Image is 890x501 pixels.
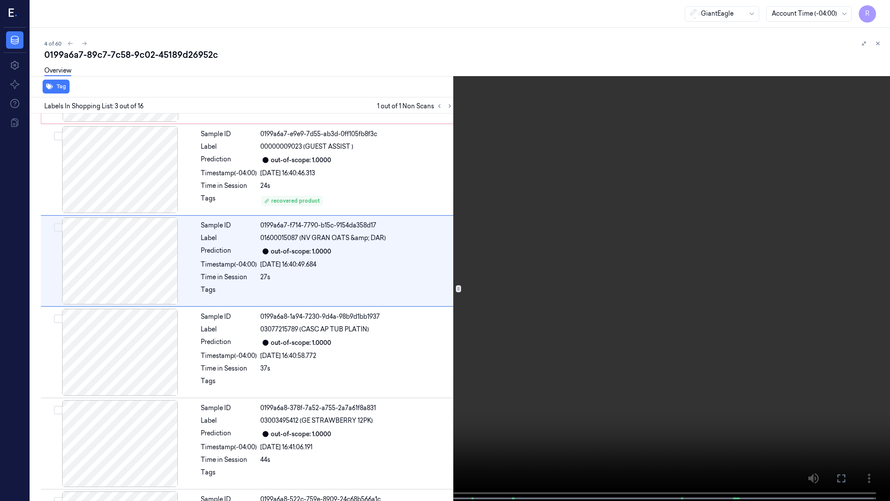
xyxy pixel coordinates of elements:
div: [DATE] 16:40:46.313 [260,169,453,178]
button: Select row [54,223,63,232]
div: [DATE] 16:41:06.191 [260,443,453,452]
div: [DATE] 16:40:49.684 [260,260,453,269]
button: Select row [54,132,63,140]
div: Prediction [201,429,257,439]
div: Label [201,325,257,334]
div: Label [201,416,257,425]
div: Prediction [201,246,257,257]
div: Prediction [201,155,257,165]
button: Tag [43,80,70,94]
div: 24s [260,181,453,190]
button: R [859,5,876,23]
div: Label [201,234,257,243]
div: Sample ID [201,221,257,230]
div: Prediction [201,337,257,348]
div: 0199a6a7-89c7-7c58-9c02-45189d26952c [44,49,883,61]
div: Tags [201,468,257,482]
div: 44s [260,455,453,464]
div: Time in Session [201,181,257,190]
div: Timestamp (-04:00) [201,443,257,452]
div: Time in Session [201,273,257,282]
div: out-of-scope: 1.0000 [271,156,331,165]
span: 00000009023 (GUEST ASSIST ) [260,142,353,151]
div: Sample ID [201,130,257,139]
a: Overview [44,66,71,76]
span: 03003495412 (GE STRAWBERRY 12PK) [260,416,373,425]
div: 0199a6a8-378f-7a52-a755-2a7a61f8a831 [260,404,453,413]
div: 0199a6a7-e9e9-7d55-ab3d-0ff105fb8f3c [260,130,453,139]
div: out-of-scope: 1.0000 [271,430,331,439]
div: Timestamp (-04:00) [201,351,257,361]
div: Tags [201,194,257,208]
div: out-of-scope: 1.0000 [271,338,331,347]
div: out-of-scope: 1.0000 [271,247,331,256]
div: 0199a6a8-1a94-7230-9d4a-98b9d1bb1937 [260,312,453,321]
div: Time in Session [201,364,257,373]
button: Select row [54,314,63,323]
button: Select row [54,406,63,414]
div: Sample ID [201,404,257,413]
span: 01600015087 (NV GRAN OATS &amp; DAR) [260,234,386,243]
div: Time in Session [201,455,257,464]
div: Timestamp (-04:00) [201,260,257,269]
span: 1 out of 1 Non Scans [377,101,455,111]
div: 37s [260,364,453,373]
div: 0199a6a7-f714-7790-b15c-9154da358d17 [260,221,453,230]
div: 27s [260,273,453,282]
div: [DATE] 16:40:58.772 [260,351,453,361]
div: Tags [201,377,257,391]
span: 4 of 60 [44,40,62,47]
div: Label [201,142,257,151]
div: Sample ID [201,312,257,321]
div: recovered product [264,197,320,205]
span: Labels In Shopping List: 3 out of 16 [44,102,143,111]
div: Tags [201,285,257,299]
span: 03077215789 (CASC AP TUB PLATIN) [260,325,369,334]
div: Timestamp (-04:00) [201,169,257,178]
